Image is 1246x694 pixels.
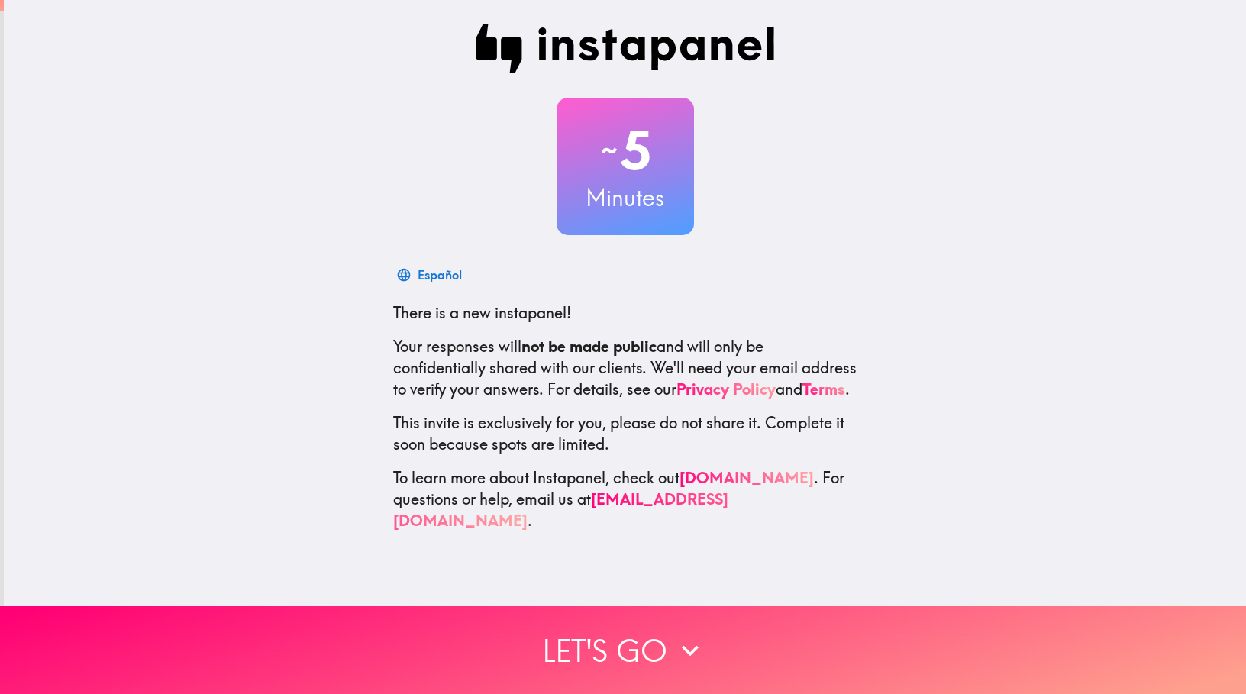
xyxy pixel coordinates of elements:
[393,489,728,530] a: [EMAIL_ADDRESS][DOMAIN_NAME]
[676,379,776,399] a: Privacy Policy
[599,128,620,173] span: ~
[393,336,857,400] p: Your responses will and will only be confidentially shared with our clients. We'll need your emai...
[393,303,571,322] span: There is a new instapanel!
[476,24,775,73] img: Instapanel
[802,379,845,399] a: Terms
[418,264,462,286] div: Español
[679,468,814,487] a: [DOMAIN_NAME]
[557,119,694,182] h2: 5
[557,182,694,214] h3: Minutes
[393,412,857,455] p: This invite is exclusively for you, please do not share it. Complete it soon because spots are li...
[521,337,657,356] b: not be made public
[393,467,857,531] p: To learn more about Instapanel, check out . For questions or help, email us at .
[393,260,468,290] button: Español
